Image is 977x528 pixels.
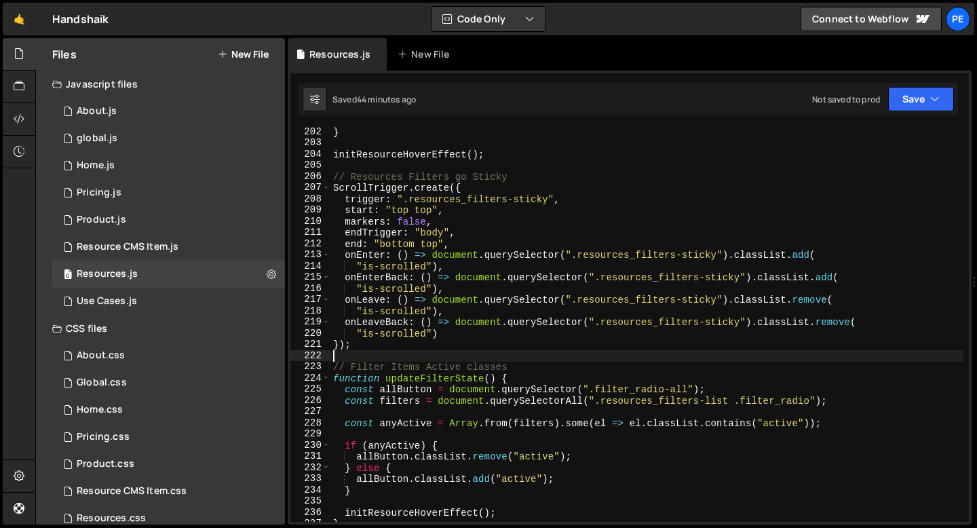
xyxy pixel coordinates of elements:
[290,137,330,149] div: 203
[36,71,285,98] div: Javascript files
[77,485,187,497] div: Resource CMS Item.css
[332,94,416,105] div: Saved
[290,171,330,183] div: 206
[290,417,330,429] div: 228
[290,350,330,362] div: 222
[52,288,285,315] div: 16572/45332.js
[52,369,285,396] div: 16572/45138.css
[52,11,109,27] div: Handshaik
[290,495,330,507] div: 235
[77,132,117,145] div: global.js
[77,241,178,253] div: Resource CMS Item.js
[77,377,127,389] div: Global.css
[290,451,330,462] div: 231
[357,94,416,105] div: 44 minutes ago
[52,98,285,125] div: 16572/45486.js
[52,261,285,288] div: 16572/46394.js
[290,473,330,485] div: 233
[290,216,330,227] div: 210
[77,214,126,226] div: Product.js
[398,48,455,61] div: New File
[77,431,130,443] div: Pricing.css
[290,305,330,317] div: 218
[77,105,117,117] div: About.js
[290,383,330,395] div: 225
[77,512,146,525] div: Resources.css
[946,7,970,31] a: Pe
[290,204,330,216] div: 209
[290,261,330,272] div: 214
[290,238,330,250] div: 212
[64,270,72,281] span: 0
[290,227,330,238] div: 211
[52,451,285,478] div: 16572/45330.css
[309,48,370,61] div: Resources.js
[52,47,77,62] h2: Files
[77,187,121,199] div: Pricing.js
[290,159,330,171] div: 205
[290,271,330,283] div: 215
[888,87,954,111] button: Save
[290,182,330,193] div: 207
[290,339,330,350] div: 221
[801,7,942,31] a: Connect to Webflow
[290,395,330,407] div: 226
[52,396,285,423] div: 16572/45056.css
[3,3,36,35] a: 🤙
[77,458,134,470] div: Product.css
[52,423,285,451] div: 16572/45431.css
[290,507,330,518] div: 236
[52,206,285,233] div: 16572/45211.js
[52,152,285,179] div: 16572/45051.js
[52,179,285,206] div: 16572/45430.js
[290,149,330,160] div: 204
[218,49,269,60] button: New File
[290,283,330,295] div: 216
[77,159,115,172] div: Home.js
[290,485,330,496] div: 234
[52,233,285,261] div: 16572/46625.js
[290,249,330,261] div: 213
[290,462,330,474] div: 232
[77,295,137,307] div: Use Cases.js
[290,316,330,328] div: 219
[290,440,330,451] div: 230
[77,268,138,280] div: Resources.js
[52,125,285,152] div: 16572/45061.js
[290,294,330,305] div: 217
[290,328,330,339] div: 220
[290,428,330,440] div: 229
[290,361,330,373] div: 223
[52,478,285,505] div: 16572/46626.css
[290,193,330,205] div: 208
[52,342,285,369] div: 16572/45487.css
[432,7,545,31] button: Code Only
[36,315,285,342] div: CSS files
[290,373,330,384] div: 224
[77,350,125,362] div: About.css
[77,404,123,416] div: Home.css
[812,94,880,105] div: Not saved to prod
[290,406,330,417] div: 227
[290,126,330,138] div: 202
